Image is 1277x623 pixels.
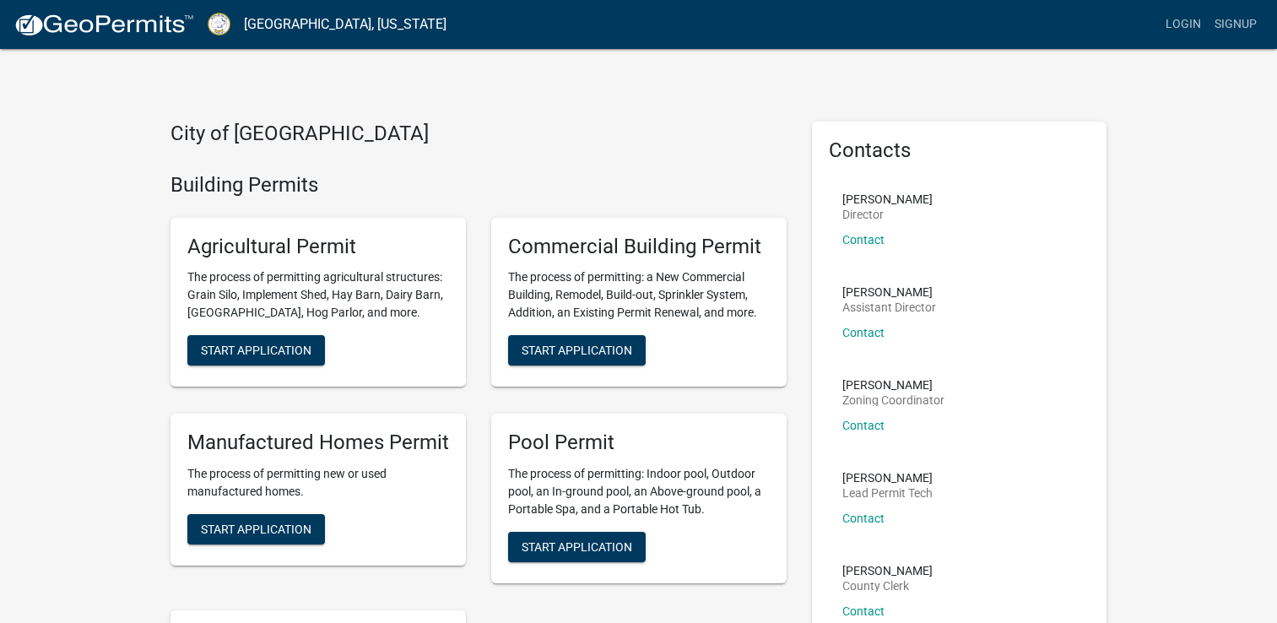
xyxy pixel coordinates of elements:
h5: Manufactured Homes Permit [187,431,449,455]
a: Contact [842,233,885,246]
p: Director [842,209,933,220]
p: The process of permitting: Indoor pool, Outdoor pool, an In-ground pool, an Above-ground pool, a ... [508,465,770,518]
h5: Contacts [829,138,1090,163]
a: Signup [1208,8,1263,41]
h4: City of [GEOGRAPHIC_DATA] [170,122,787,146]
p: The process of permitting agricultural structures: Grain Silo, Implement Shed, Hay Barn, Dairy Ba... [187,268,449,322]
h5: Pool Permit [508,431,770,455]
button: Start Application [187,335,325,366]
a: Login [1159,8,1208,41]
p: Assistant Director [842,301,936,313]
p: Zoning Coordinator [842,394,944,406]
p: The process of permitting: a New Commercial Building, Remodel, Build-out, Sprinkler System, Addit... [508,268,770,322]
a: Contact [842,604,885,618]
h5: Agricultural Permit [187,235,449,259]
button: Start Application [187,514,325,544]
button: Start Application [508,532,646,562]
span: Start Application [522,344,632,357]
p: The process of permitting new or used manufactured homes. [187,465,449,501]
h5: Commercial Building Permit [508,235,770,259]
a: [GEOGRAPHIC_DATA], [US_STATE] [244,10,446,39]
p: Lead Permit Tech [842,487,933,499]
img: Putnam County, Georgia [208,13,230,35]
button: Start Application [508,335,646,366]
p: [PERSON_NAME] [842,286,936,298]
p: [PERSON_NAME] [842,379,944,391]
a: Contact [842,512,885,525]
h4: Building Permits [170,173,787,198]
p: [PERSON_NAME] [842,565,933,577]
span: Start Application [201,344,311,357]
p: [PERSON_NAME] [842,472,933,484]
span: Start Application [522,540,632,554]
p: County Clerk [842,580,933,592]
a: Contact [842,419,885,432]
p: [PERSON_NAME] [842,193,933,205]
span: Start Application [201,523,311,536]
a: Contact [842,326,885,339]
